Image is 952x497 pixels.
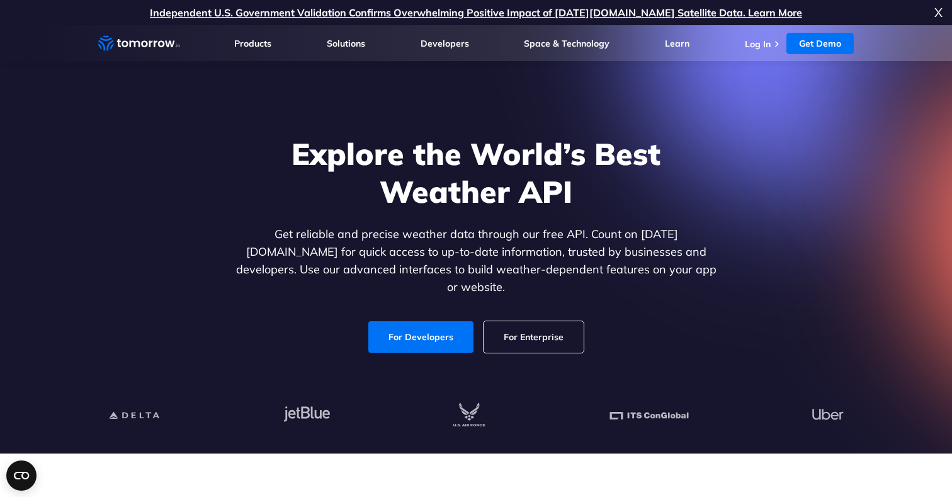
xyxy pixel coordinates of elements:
[98,34,180,53] a: Home link
[233,135,719,210] h1: Explore the World’s Best Weather API
[150,6,802,19] a: Independent U.S. Government Validation Confirms Overwhelming Positive Impact of [DATE][DOMAIN_NAM...
[421,38,469,49] a: Developers
[665,38,689,49] a: Learn
[786,33,854,54] a: Get Demo
[327,38,365,49] a: Solutions
[233,226,719,296] p: Get reliable and precise weather data through our free API. Count on [DATE][DOMAIN_NAME] for quic...
[745,38,771,50] a: Log In
[484,321,584,353] a: For Enterprise
[234,38,271,49] a: Products
[524,38,609,49] a: Space & Technology
[6,460,37,491] button: Open CMP widget
[368,321,473,353] a: For Developers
